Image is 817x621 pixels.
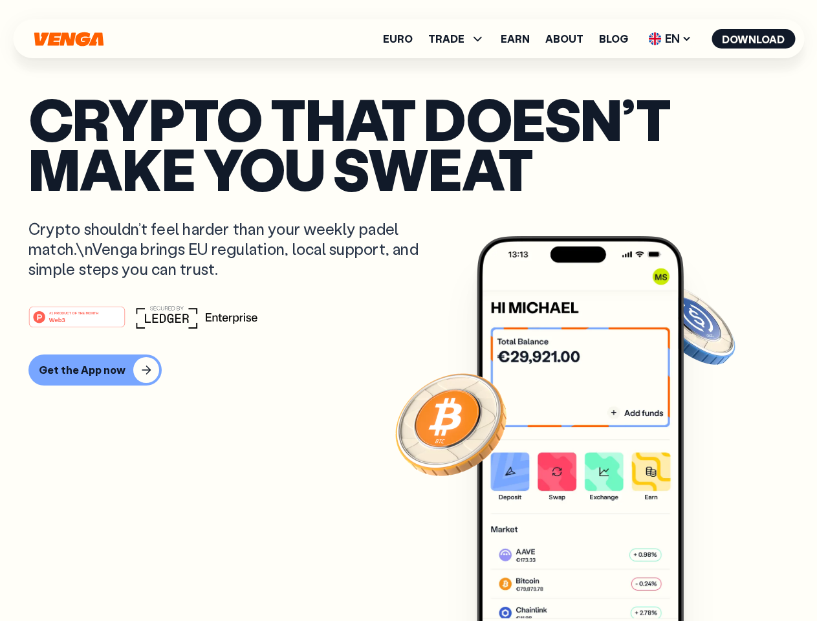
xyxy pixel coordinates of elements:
button: Download [712,29,795,49]
img: USDC coin [645,278,738,371]
span: TRADE [428,34,464,44]
a: About [545,34,583,44]
p: Crypto shouldn’t feel harder than your weekly padel match.\nVenga brings EU regulation, local sup... [28,219,437,279]
tspan: Web3 [49,316,65,323]
p: Crypto that doesn’t make you sweat [28,94,789,193]
a: Earn [501,34,530,44]
button: Get the App now [28,354,162,386]
div: Get the App now [39,364,125,376]
img: Bitcoin [393,365,509,482]
img: flag-uk [648,32,661,45]
span: TRADE [428,31,485,47]
span: EN [644,28,696,49]
tspan: #1 PRODUCT OF THE MONTH [49,310,98,314]
a: Blog [599,34,628,44]
svg: Home [32,32,105,47]
a: #1 PRODUCT OF THE MONTHWeb3 [28,314,125,331]
a: Get the App now [28,354,789,386]
a: Euro [383,34,413,44]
